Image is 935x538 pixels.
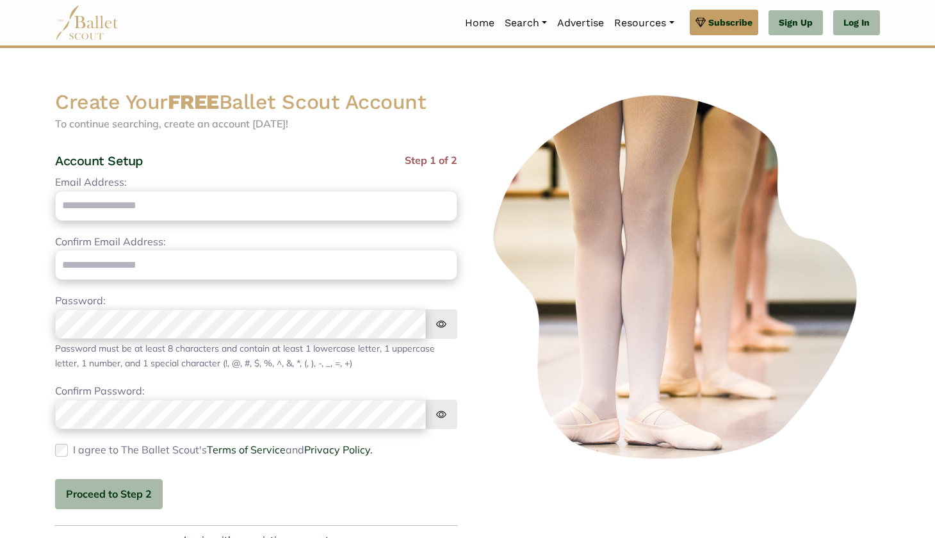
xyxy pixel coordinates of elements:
h2: Create Your Ballet Scout Account [55,89,457,116]
div: Password must be at least 8 characters and contain at least 1 lowercase letter, 1 uppercase lette... [55,341,457,370]
strong: FREE [168,90,219,114]
a: Search [500,10,552,37]
span: Step 1 of 2 [405,152,457,174]
img: ballerinas [478,89,880,466]
a: Privacy Policy. [304,443,373,456]
h4: Account Setup [55,152,143,169]
a: Terms of Service [207,443,286,456]
span: To continue searching, create an account [DATE]! [55,117,288,130]
a: Advertise [552,10,609,37]
a: Subscribe [690,10,758,35]
label: Confirm Password: [55,383,145,400]
label: Email Address: [55,174,127,191]
span: Subscribe [708,15,752,29]
button: Proceed to Step 2 [55,479,163,509]
a: Sign Up [768,10,823,36]
img: gem.svg [695,15,706,29]
label: Confirm Email Address: [55,234,166,250]
a: Resources [609,10,679,37]
label: I agree to The Ballet Scout's and [73,442,373,459]
a: Home [460,10,500,37]
a: Log In [833,10,880,36]
label: Password: [55,293,106,309]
